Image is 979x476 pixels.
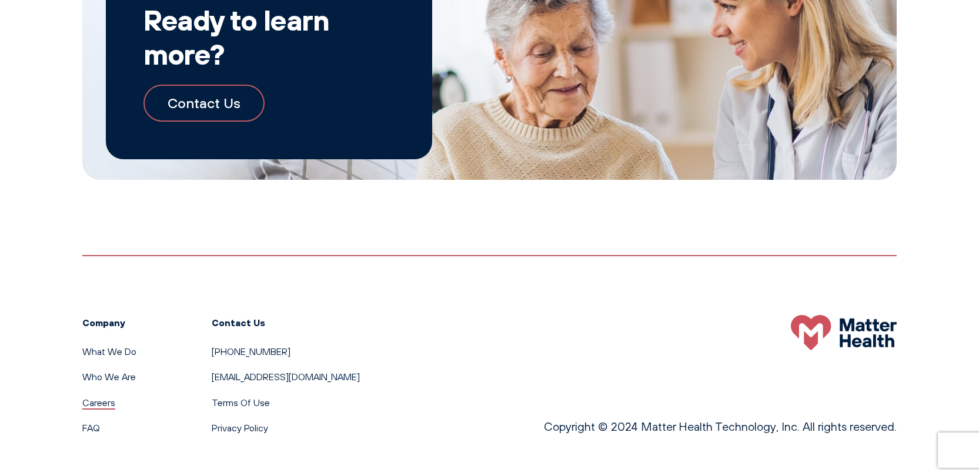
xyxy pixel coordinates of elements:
[82,346,136,357] a: What We Do
[212,397,270,408] a: Terms Of Use
[82,315,136,330] h3: Company
[212,371,360,383] a: [EMAIL_ADDRESS][DOMAIN_NAME]
[82,371,136,383] a: Who We Are
[212,315,360,330] h3: Contact Us
[544,417,897,436] p: Copyright © 2024 Matter Health Technology, Inc. All rights reserved.
[82,422,100,434] a: FAQ
[143,85,265,121] a: Contact Us
[212,346,290,357] a: [PHONE_NUMBER]
[82,397,115,408] a: Careers
[143,3,395,71] h2: Ready to learn more?
[212,422,268,434] a: Privacy Policy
